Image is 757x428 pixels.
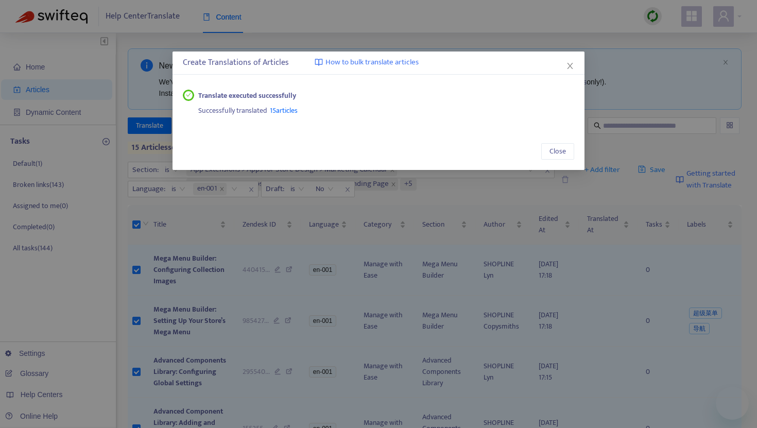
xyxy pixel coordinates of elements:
button: Close [564,60,576,72]
div: Create Translations of Articles [183,57,574,69]
img: image-link [315,58,323,66]
iframe: メッセージングウィンドウを開くボタン [716,387,749,420]
span: close [566,62,574,70]
a: How to bulk translate articles [315,57,419,69]
strong: Translate executed successfully [198,90,296,101]
span: check [186,92,192,98]
button: Close [541,143,574,160]
span: How to bulk translate articles [325,57,419,69]
span: Close [549,146,566,157]
div: Successfully translated [198,101,575,117]
span: 15 articles [270,105,298,116]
